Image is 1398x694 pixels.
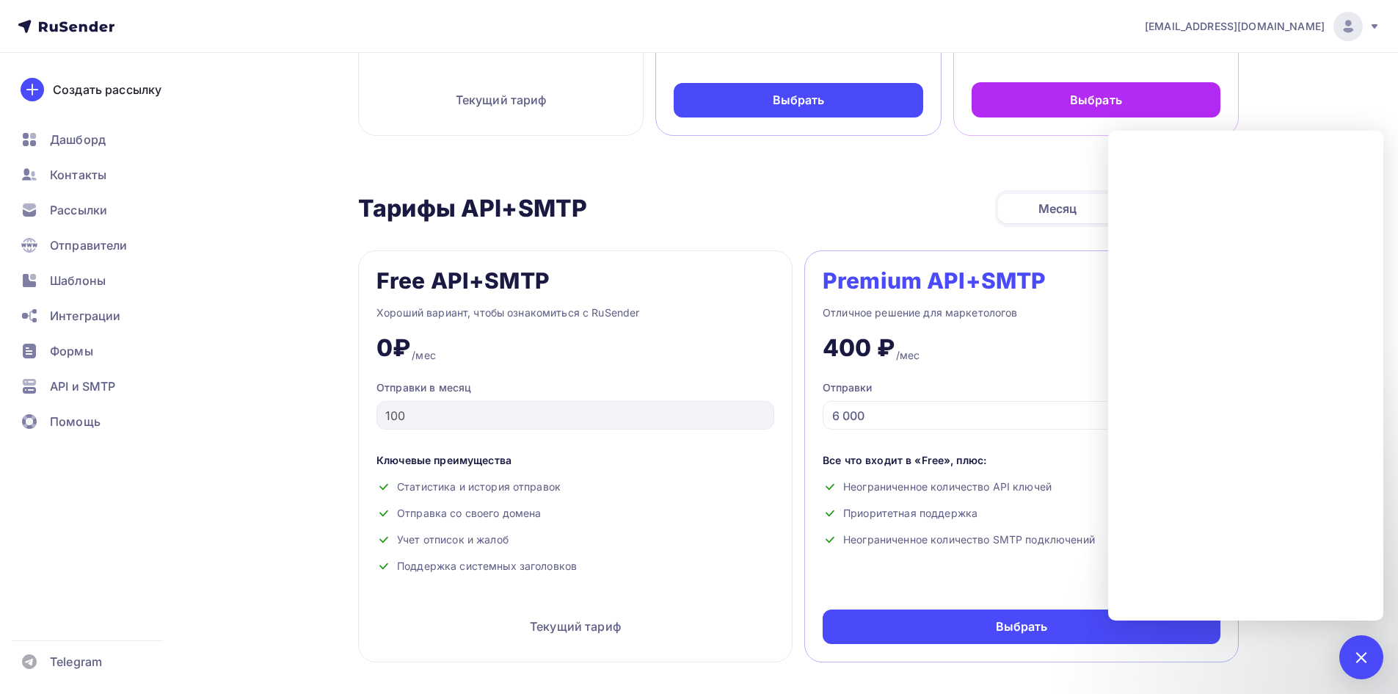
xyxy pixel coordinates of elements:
[832,407,864,424] div: 6 000
[376,269,550,292] div: Free API+SMTP
[823,480,1220,494] div: Неограниченное количество API ключей
[823,333,895,363] div: 400 ₽
[376,609,774,644] div: Текущий тариф
[823,304,1220,322] div: Отличное решение для маркетологов
[376,82,625,118] div: Текущий тариф
[50,653,102,670] span: Telegram
[998,194,1117,223] div: Месяц
[12,336,186,366] a: Формы
[376,506,774,521] div: Отправка со своего домена
[50,201,107,219] span: Рассылки
[50,307,120,325] span: Интеграции
[823,506,1220,521] div: Приоритетная поддержка
[376,380,774,395] div: Отправки в месяц
[1070,91,1122,109] div: Выбрать
[773,92,825,109] div: Выбрать
[1145,19,1325,34] span: [EMAIL_ADDRESS][DOMAIN_NAME]
[996,618,1048,635] div: Выбрать
[50,377,115,395] span: API и SMTP
[376,532,774,547] div: Учет отписок и жалоб
[376,559,774,574] div: Поддержка системных заголовков
[12,125,186,154] a: Дашборд
[12,195,186,225] a: Рассылки
[50,131,106,148] span: Дашборд
[50,342,93,360] span: Формы
[376,453,774,468] div: Ключевые преимущества
[50,413,101,430] span: Помощь
[376,304,774,322] div: Хороший вариант, чтобы ознакомиться с RuSender
[358,194,587,223] h2: Тарифы API+SMTP
[12,160,186,189] a: Контакты
[412,348,436,363] div: /мес
[823,453,1220,468] div: Все что входит в «Free», плюс:
[896,348,920,363] div: /мес
[823,380,1220,430] button: Отправки 6 000
[12,231,186,260] a: Отправители
[376,480,774,494] div: Статистика и история отправок
[823,532,1220,547] div: Неограниченное количество SMTP подключений
[50,166,106,184] span: Контакты
[50,236,128,254] span: Отправители
[50,272,106,289] span: Шаблоны
[823,380,872,395] div: Отправки
[1145,12,1380,41] a: [EMAIL_ADDRESS][DOMAIN_NAME]
[53,81,161,98] div: Создать рассылку
[376,333,410,363] div: 0₽
[823,269,1046,292] div: Premium API+SMTP
[12,266,186,295] a: Шаблоны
